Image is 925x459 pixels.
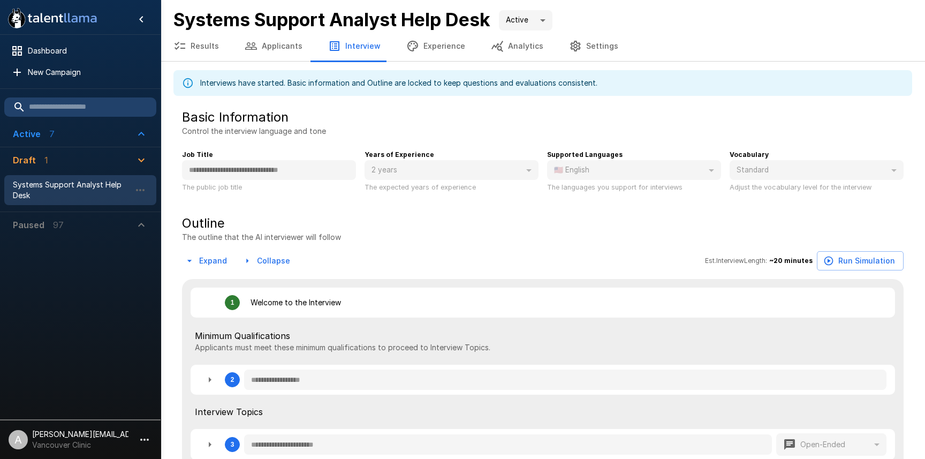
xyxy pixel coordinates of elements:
[200,73,597,93] div: Interviews have started. Basic information and Outline are locked to keep questions and evaluatio...
[161,31,232,61] button: Results
[365,160,539,180] div: 2 years
[730,151,769,159] b: Vocabulary
[547,151,623,159] b: Supported Languages
[556,31,631,61] button: Settings
[817,251,904,271] button: Run Simulation
[478,31,556,61] button: Analytics
[499,10,552,31] div: Active
[769,257,813,265] b: ~ 20 minutes
[365,182,539,193] p: The expected years of experience
[800,439,845,450] p: Open-Ended
[251,297,341,308] p: Welcome to the Interview
[730,160,904,180] div: Standard
[232,31,315,61] button: Applicants
[231,441,234,448] div: 3
[315,31,393,61] button: Interview
[195,329,891,342] span: Minimum Qualifications
[182,109,289,126] h5: Basic Information
[231,376,234,383] div: 2
[182,151,213,159] b: Job Title
[547,182,721,193] p: The languages you support for interviews
[195,342,891,353] p: Applicants must meet these minimum qualifications to proceed to Interview Topics.
[705,255,767,266] span: Est. Interview Length:
[173,9,490,31] b: Systems Support Analyst Help Desk
[365,151,434,159] b: Years of Experience
[240,251,294,271] button: Collapse
[195,405,891,418] span: Interview Topics
[191,365,895,395] div: 2
[182,126,326,137] p: Control the interview language and tone
[730,182,904,193] p: Adjust the vocabulary level for the interview
[182,182,356,193] p: The public job title
[182,232,341,243] p: The outline that the AI interviewer will follow
[231,299,234,306] div: 1
[182,215,341,232] h5: Outline
[182,251,231,271] button: Expand
[547,160,721,180] div: 🇺🇸 English
[393,31,478,61] button: Experience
